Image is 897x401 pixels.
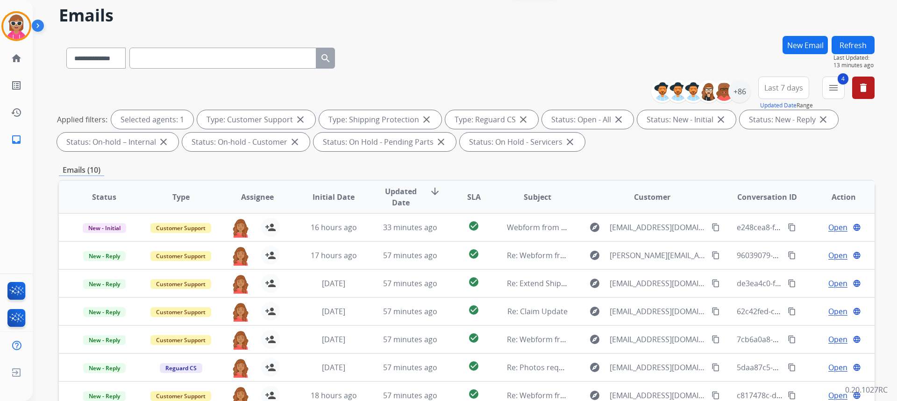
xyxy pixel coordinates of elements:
span: [DATE] [322,306,345,317]
mat-icon: content_copy [788,251,796,260]
span: Customer [634,191,670,203]
mat-icon: language [853,335,861,344]
mat-icon: menu [828,82,839,93]
div: Status: New - Initial [637,110,736,129]
span: New - Reply [83,363,126,373]
mat-icon: content_copy [712,223,720,232]
mat-icon: explore [589,250,600,261]
mat-icon: content_copy [788,307,796,316]
mat-icon: close [613,114,624,125]
span: 62c42fed-c742-46d7-bb13-1400dda7067b [737,306,881,317]
mat-icon: content_copy [712,279,720,288]
mat-icon: explore [589,390,600,401]
mat-icon: check_circle [468,360,479,372]
mat-icon: content_copy [788,279,796,288]
span: Initial Date [313,191,355,203]
span: e248cea8-f146-4d72-bb02-51175616e90f [737,222,878,232]
mat-icon: person_add [265,390,276,401]
p: 0.20.1027RC [845,384,888,395]
div: Type: Customer Support [197,110,315,129]
span: Re: Webform from [EMAIL_ADDRESS][DOMAIN_NAME] on [DATE] [507,334,731,345]
span: [DATE] [322,278,345,288]
mat-icon: language [853,391,861,400]
span: Customer Support [150,223,211,233]
span: Open [828,250,847,261]
mat-icon: language [853,363,861,372]
th: Action [798,181,875,213]
button: New Email [783,36,828,54]
span: 57 minutes ago [383,390,437,401]
img: agent-avatar [231,274,250,294]
span: Subject [524,191,551,203]
span: New - Reply [83,251,126,261]
mat-icon: person_add [265,306,276,317]
mat-icon: close [295,114,306,125]
span: 13 minutes ago [833,62,875,69]
span: [DATE] [322,362,345,373]
span: Open [828,334,847,345]
mat-icon: explore [589,278,600,289]
mat-icon: content_copy [712,251,720,260]
mat-icon: person_add [265,222,276,233]
mat-icon: history [11,107,22,118]
span: Customer Support [150,307,211,317]
mat-icon: search [320,53,331,64]
span: [DATE] [322,334,345,345]
span: Last Updated: [833,54,875,62]
img: avatar [3,13,29,39]
div: Status: On Hold - Servicers [460,133,585,151]
mat-icon: close [158,136,169,148]
span: 33 minutes ago [383,222,437,232]
span: 7cb6a0a8-ab1a-487b-be67-6dec72bb4ff1 [737,334,880,345]
span: New - Reply [83,391,126,401]
mat-icon: close [289,136,300,148]
mat-icon: language [853,279,861,288]
mat-icon: explore [589,222,600,233]
h2: Emails [59,6,875,25]
span: Webform from [EMAIL_ADDRESS][DOMAIN_NAME] on [DATE] [507,222,719,232]
mat-icon: person_add [265,278,276,289]
mat-icon: content_copy [712,335,720,344]
mat-icon: explore [589,362,600,373]
div: Status: Open - All [542,110,634,129]
mat-icon: content_copy [788,335,796,344]
span: Open [828,390,847,401]
span: Type [172,191,190,203]
span: 18 hours ago [311,390,357,401]
div: Type: Shipping Protection [319,110,441,129]
mat-icon: language [853,307,861,316]
span: Customer Support [150,391,211,401]
span: Open [828,278,847,289]
span: 57 minutes ago [383,278,437,288]
span: Customer Support [150,251,211,261]
span: Reguard CS [160,363,202,373]
button: 4 [822,77,845,99]
span: Range [760,101,813,109]
p: Emails (10) [59,164,104,176]
mat-icon: language [853,251,861,260]
mat-icon: close [715,114,726,125]
span: de3ea4c0-f9c7-46af-9bab-39fb5192f95f [737,278,872,288]
span: 16 hours ago [311,222,357,232]
span: New - Reply [83,335,126,345]
span: 57 minutes ago [383,250,437,260]
button: Last 7 days [758,77,809,99]
span: 17 hours ago [311,250,357,260]
span: 5daa87c5-1360-4fc3-aacd-4da315663abe [737,362,879,373]
span: Re: Photos required for your Reguard claim [507,362,660,373]
span: Status [92,191,116,203]
span: Re: Claim Update [507,306,568,317]
mat-icon: check_circle [468,248,479,260]
span: c817478c-d145-44c6-86fe-c16b8f900e58 [737,390,876,401]
mat-icon: home [11,53,22,64]
img: agent-avatar [231,358,250,378]
span: Re: Webform from [EMAIL_ADDRESS][DOMAIN_NAME] on [DATE] [507,390,731,401]
mat-icon: close [435,136,447,148]
span: Assignee [241,191,274,203]
mat-icon: close [421,114,432,125]
button: Updated Date [760,102,797,109]
mat-icon: language [853,223,861,232]
span: Conversation ID [737,191,797,203]
mat-icon: explore [589,334,600,345]
span: [EMAIL_ADDRESS][DOMAIN_NAME] [610,390,706,401]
